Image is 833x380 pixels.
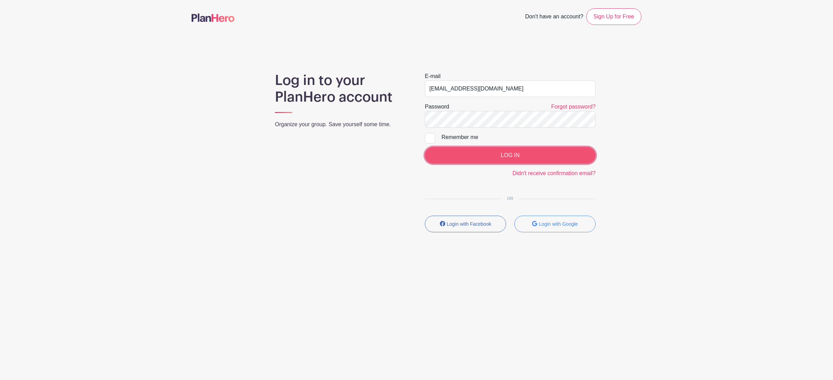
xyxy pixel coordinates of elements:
small: Login with Google [539,221,578,227]
span: OR [502,196,519,201]
a: Sign Up for Free [586,8,641,25]
label: Password [425,103,449,111]
small: Login with Facebook [447,221,491,227]
h1: Log in to your PlanHero account [275,72,408,105]
input: LOG IN [425,147,596,164]
label: E-mail [425,72,440,80]
p: Organize your group. Save yourself some time. [275,120,408,129]
a: Didn't receive confirmation email? [512,170,596,176]
img: logo-507f7623f17ff9eddc593b1ce0a138ce2505c220e1c5a4e2b4648c50719b7d32.svg [192,14,235,22]
button: Login with Facebook [425,216,506,232]
a: Forgot password? [551,104,596,110]
div: Remember me [441,133,596,141]
button: Login with Google [514,216,596,232]
span: Don't have an account? [525,10,583,25]
input: e.g. julie@eventco.com [425,80,596,97]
